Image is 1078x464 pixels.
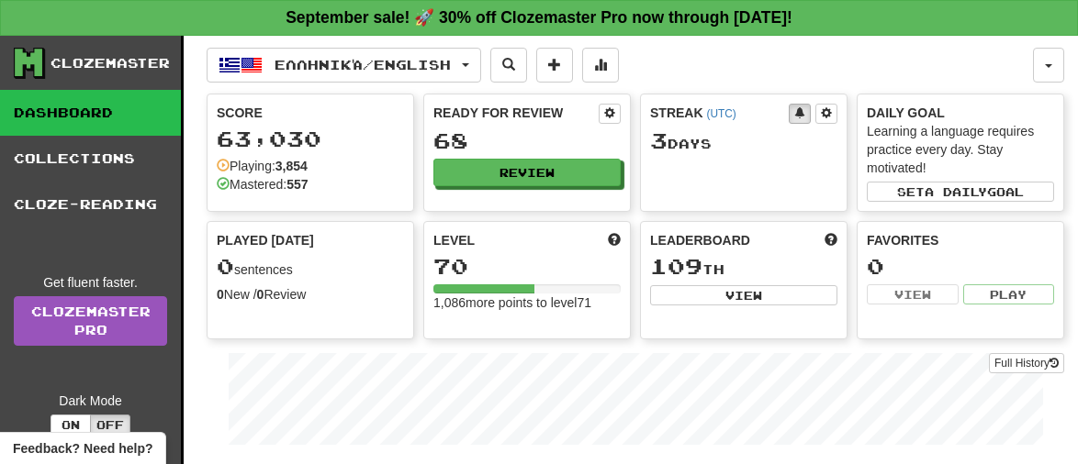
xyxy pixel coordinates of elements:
[90,414,130,435] button: Off
[51,54,170,72] div: Clozemaster
[650,231,750,249] span: Leaderboard
[867,231,1054,249] div: Favorites
[217,253,234,279] span: 0
[650,127,668,153] span: 3
[433,293,621,312] div: 1,086 more points to level 71
[275,159,308,173] strong: 3,854
[867,284,959,304] button: View
[608,231,621,249] span: Score more points to level up
[217,231,314,249] span: Played [DATE]
[825,231,837,249] span: This week in points, UTC
[275,57,451,72] span: Ελληνικά / English
[963,284,1055,304] button: Play
[582,48,619,83] button: More stats
[433,129,621,152] div: 68
[286,177,308,192] strong: 557
[14,296,167,346] a: ClozemasterPro
[536,48,573,83] button: Add sentence to collection
[650,104,789,122] div: Streak
[867,182,1054,202] button: Seta dailygoal
[217,255,404,279] div: sentences
[433,159,621,186] button: Review
[286,8,792,27] strong: September sale! 🚀 30% off Clozemaster Pro now through [DATE]!
[650,253,702,279] span: 109
[433,104,599,122] div: Ready for Review
[51,414,91,435] button: On
[217,175,309,193] div: Mastered:
[14,392,167,410] div: Dark Mode
[433,255,621,278] div: 70
[989,353,1064,373] button: Full History
[217,127,404,150] div: 63,030
[257,287,264,302] strong: 0
[490,48,527,83] button: Search sentences
[217,157,308,175] div: Playing:
[217,287,224,302] strong: 0
[13,439,152,458] span: Open feedback widget
[217,285,404,304] div: New / Review
[14,273,167,292] div: Get fluent faster.
[650,285,837,305] button: View
[706,107,736,120] a: (UTC)
[925,185,987,198] span: a daily
[867,104,1054,122] div: Daily Goal
[867,122,1054,177] div: Learning a language requires practice every day. Stay motivated!
[867,255,1054,278] div: 0
[217,104,404,122] div: Score
[650,255,837,279] div: th
[650,129,837,153] div: Day s
[433,231,475,249] span: Level
[207,48,481,83] button: Ελληνικά/English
